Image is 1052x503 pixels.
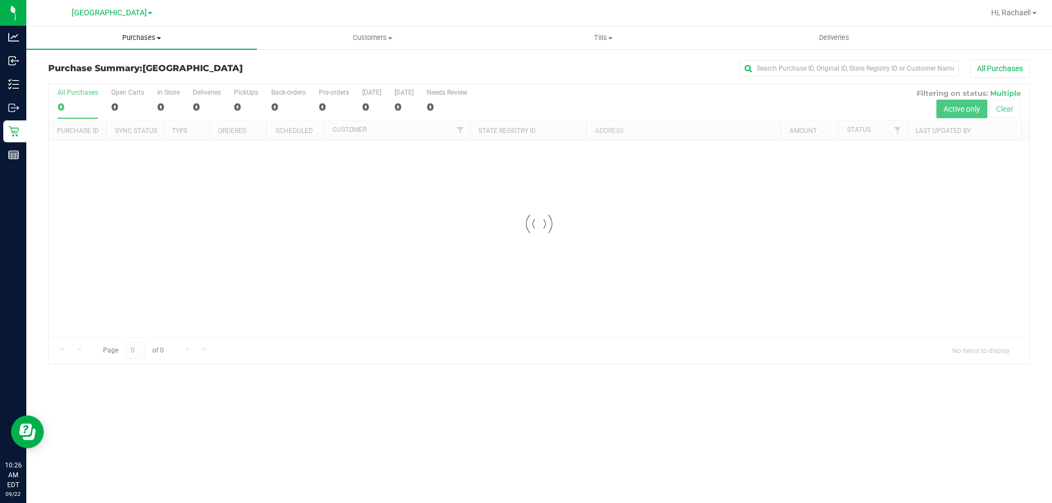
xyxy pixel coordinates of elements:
button: All Purchases [970,59,1030,78]
span: Deliveries [804,33,864,43]
inline-svg: Inventory [8,79,19,90]
p: 09/22 [5,490,21,498]
a: Purchases [26,26,257,49]
span: [GEOGRAPHIC_DATA] [72,8,147,18]
span: Customers [258,33,487,43]
input: Search Purchase ID, Original ID, State Registry ID or Customer Name... [740,60,959,77]
a: Deliveries [719,26,950,49]
inline-svg: Reports [8,149,19,160]
span: [GEOGRAPHIC_DATA] [142,63,243,73]
p: 10:26 AM EDT [5,460,21,490]
a: Customers [257,26,488,49]
iframe: Resource center [11,415,44,448]
inline-svg: Inbound [8,55,19,66]
span: Tills [488,33,718,43]
a: Tills [488,26,718,49]
span: Hi, Rachael! [991,8,1031,17]
span: Purchases [26,33,257,43]
inline-svg: Analytics [8,32,19,43]
inline-svg: Outbound [8,102,19,113]
h3: Purchase Summary: [48,63,375,73]
inline-svg: Retail [8,126,19,137]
